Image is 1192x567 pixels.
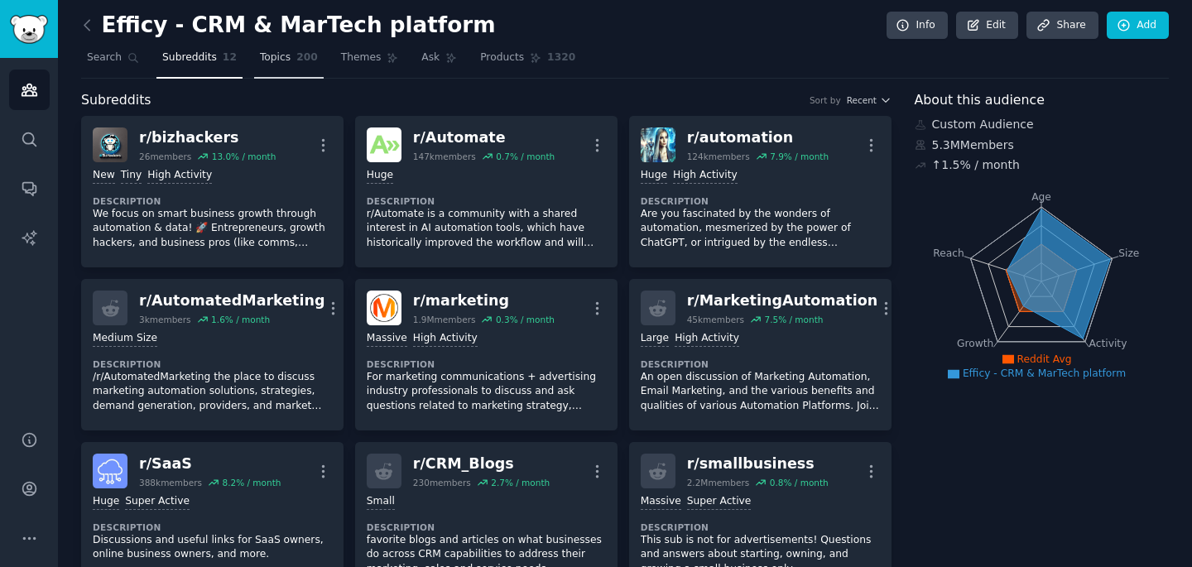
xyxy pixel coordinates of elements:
a: r/AutomatedMarketing3kmembers1.6% / monthMedium SizeDescription/r/AutomatedMarketing the place to... [81,279,344,430]
div: Super Active [687,494,752,510]
span: Reddit Avg [1017,353,1072,365]
div: r/ CRM_Blogs [413,454,550,474]
div: Medium Size [93,331,157,347]
div: ↑ 1.5 % / month [932,156,1020,174]
div: High Activity [675,331,739,347]
div: r/ automation [687,127,829,148]
a: Subreddits12 [156,45,243,79]
div: 0.8 % / month [770,477,829,488]
div: Huge [641,168,667,184]
div: Super Active [125,494,190,510]
div: 3k members [139,314,191,325]
span: Themes [341,50,382,65]
dt: Description [93,195,332,207]
div: 1.9M members [413,314,476,325]
span: Search [87,50,122,65]
div: 147k members [413,151,476,162]
div: 13.0 % / month [212,151,276,162]
a: Themes [335,45,405,79]
div: 0.7 % / month [496,151,555,162]
div: Massive [367,331,407,347]
div: 8.2 % / month [222,477,281,488]
tspan: Activity [1089,338,1127,349]
div: Huge [93,494,119,510]
div: r/ Automate [413,127,555,148]
div: High Activity [147,168,212,184]
div: r/ smallbusiness [687,454,829,474]
img: marketing [367,291,401,325]
tspan: Reach [933,247,964,258]
dt: Description [367,195,606,207]
img: GummySearch logo [10,15,48,44]
tspan: Growth [957,338,993,349]
div: 1.6 % / month [211,314,270,325]
span: Products [480,50,524,65]
span: Recent [847,94,877,106]
a: bizhackersr/bizhackers26members13.0% / monthNewTinyHigh ActivityDescriptionWe focus on smart busi... [81,116,344,267]
div: 388k members [139,477,202,488]
span: 1320 [547,50,575,65]
a: Topics200 [254,45,324,79]
div: 124k members [687,151,750,162]
span: Efficy - CRM & MarTech platform [963,368,1126,379]
div: New [93,168,115,184]
div: High Activity [413,331,478,347]
div: Sort by [810,94,841,106]
p: We focus on smart business growth through automation & data! 🚀 Entrepreneurs, growth hackers, and... [93,207,332,251]
span: About this audience [915,90,1045,111]
div: 2.2M members [687,477,750,488]
a: Automater/Automate147kmembers0.7% / monthHugeDescriptionr/Automate is a community with a shared i... [355,116,618,267]
a: Add [1107,12,1169,40]
span: Topics [260,50,291,65]
tspan: Age [1031,191,1051,203]
img: SaaS [93,454,127,488]
div: Small [367,494,395,510]
dt: Description [367,358,606,370]
span: 200 [296,50,318,65]
p: /r/AutomatedMarketing the place to discuss marketing automation solutions, strategies, demand gen... [93,370,332,414]
dt: Description [93,521,332,533]
dt: Description [641,358,880,370]
a: r/MarketingAutomation45kmembers7.5% / monthLargeHigh ActivityDescriptionAn open discussion of Mar... [629,279,892,430]
div: High Activity [673,168,738,184]
dt: Description [641,195,880,207]
div: 45k members [687,314,744,325]
div: r/ AutomatedMarketing [139,291,324,311]
span: 12 [223,50,237,65]
div: 2.7 % / month [491,477,550,488]
p: Discussions and useful links for SaaS owners, online business owners, and more. [93,533,332,562]
dt: Description [93,358,332,370]
span: Subreddits [162,50,217,65]
div: 7.9 % / month [770,151,829,162]
dt: Description [367,521,606,533]
span: Subreddits [81,90,151,111]
p: For marketing communications + advertising industry professionals to discuss and ask questions re... [367,370,606,414]
div: Large [641,331,669,347]
div: 5.3M Members [915,137,1170,154]
h2: Efficy - CRM & MarTech platform [81,12,496,39]
div: 0.3 % / month [496,314,555,325]
img: automation [641,127,675,162]
span: Ask [421,50,440,65]
div: 230 members [413,477,471,488]
a: Ask [416,45,463,79]
div: Huge [367,168,393,184]
div: r/ bizhackers [139,127,276,148]
img: Automate [367,127,401,162]
a: Share [1026,12,1098,40]
div: 26 members [139,151,191,162]
div: r/ marketing [413,291,555,311]
div: r/ SaaS [139,454,281,474]
div: 7.5 % / month [764,314,823,325]
a: Info [887,12,948,40]
button: Recent [847,94,892,106]
a: marketingr/marketing1.9Mmembers0.3% / monthMassiveHigh ActivityDescriptionFor marketing communica... [355,279,618,430]
a: automationr/automation124kmembers7.9% / monthHugeHigh ActivityDescriptionAre you fascinated by th... [629,116,892,267]
p: r/Automate is a community with a shared interest in AI automation tools, which have historically ... [367,207,606,251]
div: r/ MarketingAutomation [687,291,878,311]
dt: Description [641,521,880,533]
p: An open discussion of Marketing Automation, Email Marketing, and the various benefits and qualiti... [641,370,880,414]
a: Products1320 [474,45,581,79]
div: Massive [641,494,681,510]
p: Are you fascinated by the wonders of automation, mesmerized by the power of ChatGPT, or intrigued... [641,207,880,251]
